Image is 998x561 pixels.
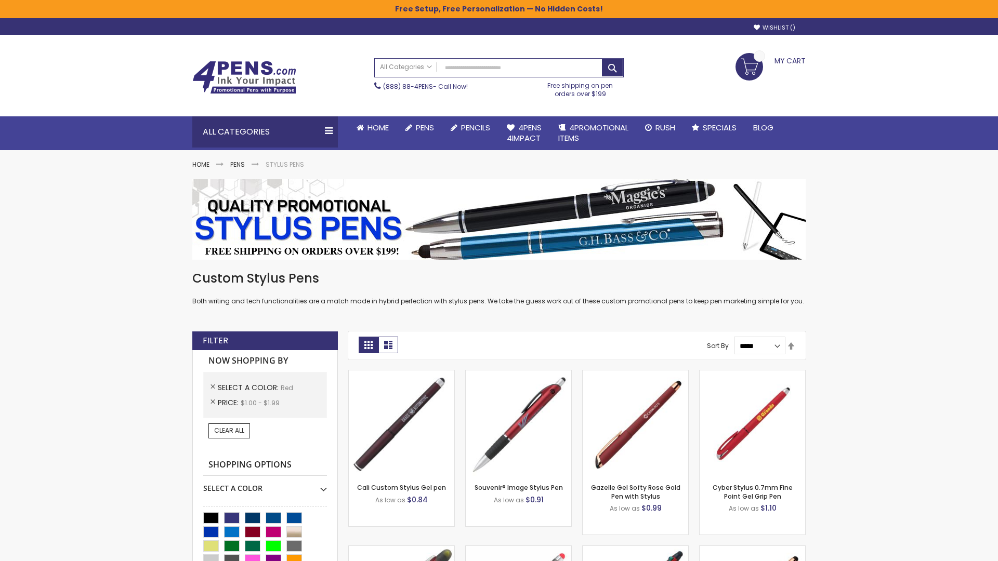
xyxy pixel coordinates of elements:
strong: Now Shopping by [203,350,327,372]
a: Cyber Stylus 0.7mm Fine Point Gel Grip Pen-Red [700,370,805,379]
a: Islander Softy Gel with Stylus - ColorJet Imprint-Red [466,545,571,554]
span: 4PROMOTIONAL ITEMS [558,122,628,143]
img: Cali Custom Stylus Gel pen-Red [349,370,454,476]
div: Free shipping on pen orders over $199 [537,77,624,98]
a: Blog [745,116,782,139]
a: Gazelle Gel Softy Rose Gold Pen with Stylus-Red [583,370,688,379]
span: Specials [703,122,737,133]
a: Cali Custom Stylus Gel pen-Red [349,370,454,379]
a: Cyber Stylus 0.7mm Fine Point Gel Grip Pen [713,483,793,500]
a: Specials [684,116,745,139]
img: Gazelle Gel Softy Rose Gold Pen with Stylus-Red [583,370,688,476]
a: 4PROMOTIONALITEMS [550,116,637,150]
span: Pencils [461,122,490,133]
span: - Call Now! [383,82,468,91]
a: Souvenir® Jalan Highlighter Stylus Pen Combo-Red [349,545,454,554]
a: 4Pens4impact [498,116,550,150]
a: All Categories [375,59,437,76]
a: Home [192,160,209,169]
strong: Shopping Options [203,454,327,476]
label: Sort By [707,341,729,350]
img: 4Pens Custom Pens and Promotional Products [192,61,296,94]
a: Home [348,116,397,139]
img: Souvenir® Image Stylus Pen-Red [466,370,571,476]
span: $0.91 [526,495,544,505]
a: Gazelle Gel Softy Rose Gold Pen with Stylus [591,483,680,500]
span: $0.99 [641,503,662,513]
a: Cali Custom Stylus Gel pen [357,483,446,492]
a: Pens [397,116,442,139]
div: Both writing and tech functionalities are a match made in hybrid perfection with stylus pens. We ... [192,270,806,306]
h1: Custom Stylus Pens [192,270,806,287]
a: Souvenir® Image Stylus Pen [475,483,563,492]
strong: Stylus Pens [266,160,304,169]
a: Orbitor 4 Color Assorted Ink Metallic Stylus Pens-Red [583,545,688,554]
span: As low as [610,504,640,513]
strong: Grid [359,337,378,353]
img: Stylus Pens [192,179,806,260]
span: Red [281,383,293,392]
span: $0.84 [407,495,428,505]
span: Blog [753,122,773,133]
a: Souvenir® Image Stylus Pen-Red [466,370,571,379]
span: 4Pens 4impact [507,122,542,143]
span: $1.10 [760,503,777,513]
span: As low as [494,496,524,504]
div: Select A Color [203,476,327,493]
div: All Categories [192,116,338,148]
span: Price [218,397,241,408]
a: Gazelle Gel Softy Rose Gold Pen with Stylus - ColorJet-Red [700,545,805,554]
strong: Filter [203,335,228,346]
a: Wishlist [754,24,795,32]
span: Rush [655,122,675,133]
span: Home [367,122,389,133]
a: Clear All [208,423,250,438]
span: Pens [416,122,434,133]
span: As low as [375,496,405,504]
span: As low as [729,504,759,513]
span: Select A Color [218,382,281,393]
a: Rush [637,116,684,139]
span: $1.00 - $1.99 [241,398,280,407]
span: All Categories [380,63,432,71]
a: Pens [230,160,245,169]
img: Cyber Stylus 0.7mm Fine Point Gel Grip Pen-Red [700,370,805,476]
a: Pencils [442,116,498,139]
span: Clear All [214,426,244,435]
a: (888) 88-4PENS [383,82,433,91]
